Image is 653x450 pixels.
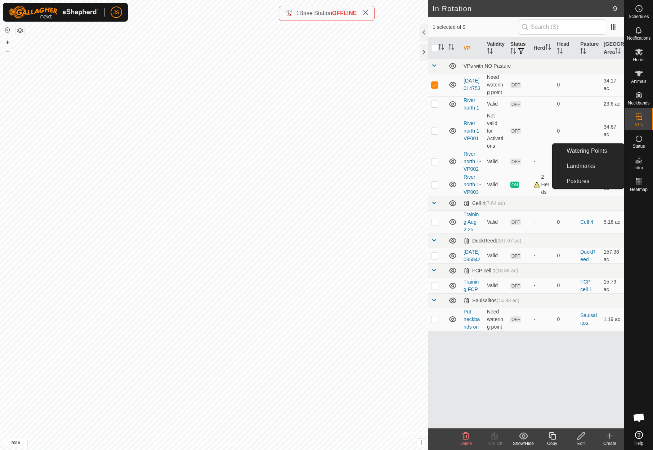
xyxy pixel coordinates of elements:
span: Status [632,144,645,148]
span: Heatmap [630,187,648,192]
td: - [577,96,601,112]
td: Valid [484,96,507,112]
span: Infra [634,166,643,170]
p-sorticon: Activate to sort [438,45,444,51]
div: Copy [538,440,567,447]
a: River north 1-VP002 [464,151,481,172]
button: – [3,47,12,56]
span: Neckbands [628,101,649,105]
div: Edit [567,440,595,447]
span: Help [634,441,643,445]
div: - [534,252,551,259]
td: 34.17 ac [601,73,624,96]
th: Head [554,37,577,59]
a: Open chat [628,407,650,428]
td: Valid [484,248,507,263]
span: Pastures [567,177,589,186]
td: - [577,73,601,96]
td: 0 [554,96,577,112]
h2: In Rotation [433,4,613,13]
button: i [417,439,425,447]
a: [DATE] 085842 [464,249,480,262]
th: VP [461,37,484,59]
div: - [534,316,551,323]
p-sorticon: Activate to sort [510,49,516,55]
span: OFF [510,159,521,165]
div: Saulsalitos [464,298,519,304]
td: Not valid for Activations [484,112,507,150]
span: i [420,440,422,446]
button: Map Layers [16,26,24,35]
td: Valid [484,210,507,233]
a: Watering Points [562,144,624,158]
li: Landmarks [553,159,624,173]
div: Cell 4 [464,200,505,206]
p-sorticon: Activate to sort [448,45,454,51]
td: 157.36 ac [601,248,624,263]
button: Reset Map [3,26,12,35]
a: Help [625,428,653,448]
a: Pastures [562,174,624,188]
img: Gallagher Logo [9,6,99,19]
div: Show/Hide [509,440,538,447]
td: 0 [554,248,577,263]
td: Valid [484,173,507,196]
a: [DATE] 014753 [464,78,480,91]
span: 9 [613,3,617,14]
a: Privacy Policy [186,441,213,447]
span: OFF [510,219,521,225]
span: OFF [510,316,521,322]
a: River north 1-VP001 [464,120,481,141]
td: 34.67 ac [601,112,624,150]
td: Need watering point [484,308,507,331]
span: Delete [460,441,472,446]
td: 15.79 ac [601,278,624,293]
div: - [534,100,551,108]
span: OFF [510,82,521,88]
span: OFF [510,101,521,107]
span: (7.64 ac) [485,200,505,206]
th: Validity [484,37,507,59]
span: ON [510,182,519,188]
th: Herd [531,37,554,59]
span: OFF [510,283,521,289]
th: [GEOGRAPHIC_DATA] Area [601,37,624,59]
span: Animals [631,79,647,84]
a: Training Aug 2.25 [464,211,479,232]
span: OFF [510,128,521,134]
li: Watering Points [553,144,624,158]
td: Valid [484,150,507,173]
span: Landmarks [567,162,595,170]
span: (207.67 ac) [496,238,521,244]
td: Valid [484,278,507,293]
td: 0 [554,112,577,150]
div: 2 Herds [534,173,551,196]
input: Search (S) [519,19,606,35]
div: - [534,81,551,89]
a: DuckReed [580,249,595,262]
p-sorticon: Activate to sort [615,49,621,55]
div: - [534,127,551,135]
th: Pasture [577,37,601,59]
a: Put neckbands on [464,309,480,330]
td: - [577,112,601,150]
a: Saulsalitos [580,312,597,326]
td: 23.6 ac [601,96,624,112]
span: Notifications [627,36,650,40]
td: 1.19 ac [601,308,624,331]
td: 0 [554,278,577,293]
span: Schedules [629,14,649,19]
a: River north 1 [464,97,479,111]
span: OFF [510,253,521,259]
p-sorticon: Activate to sort [487,49,493,55]
div: VPs with NO Pasture [464,63,621,69]
div: Create [595,440,624,447]
div: - [534,218,551,226]
li: Pastures [553,174,624,188]
div: - [534,282,551,289]
a: Contact Us [221,441,242,447]
a: Landmarks [562,159,624,173]
div: Turn Off [480,440,509,447]
th: Status [507,37,531,59]
p-sorticon: Activate to sort [580,49,586,55]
